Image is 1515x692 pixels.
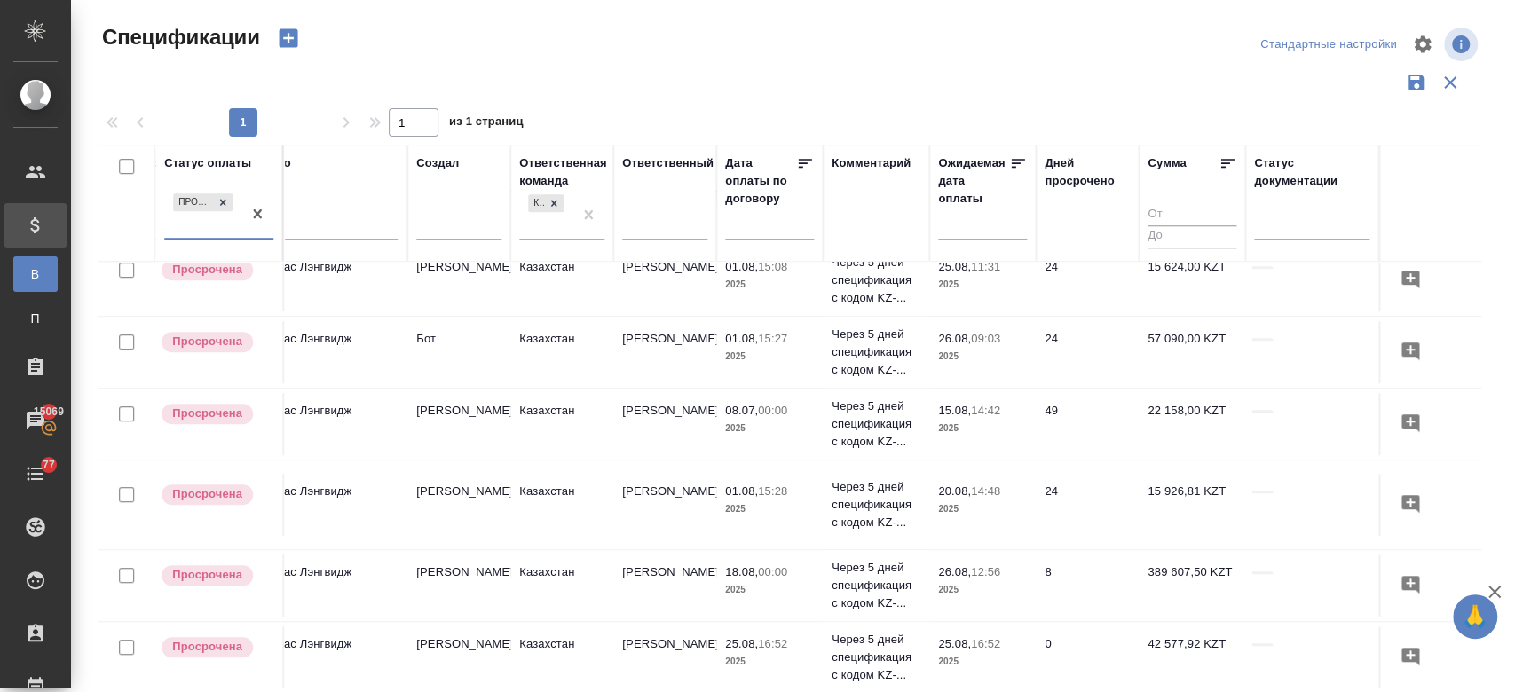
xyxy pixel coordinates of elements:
[938,404,971,417] p: 15.08,
[449,111,524,137] span: из 1 страниц
[172,261,242,279] p: Просрочена
[1139,626,1245,688] td: 42 577,92 KZT
[510,321,613,383] td: Казахстан
[164,154,251,172] div: Статус оплаты
[725,332,758,345] p: 01.08,
[510,554,613,617] td: Казахстан
[971,332,1000,345] p: 09:03
[194,249,407,311] td: (KZ) ТОО «Атлас Лэнгвидж Сервисез»
[98,23,260,51] span: Спецификации
[13,256,58,292] a: В
[172,566,242,584] p: Просрочена
[1256,31,1401,59] div: split button
[832,478,920,531] p: Через 5 дней спецификация с кодом KZ-...
[1453,594,1497,639] button: 🙏
[4,452,67,496] a: 77
[267,23,310,53] button: Создать
[725,637,758,650] p: 25.08,
[1036,626,1139,688] td: 0
[832,559,920,612] p: Через 5 дней спецификация с кодом KZ-...
[32,456,66,474] span: 77
[938,348,1027,366] p: 2025
[758,484,787,498] p: 15:28
[938,565,971,578] p: 26.08,
[22,310,49,327] span: П
[613,249,716,311] td: [PERSON_NAME]
[1148,204,1236,226] input: От
[172,405,242,422] p: Просрочена
[1139,554,1245,617] td: 389 607,50 KZT
[1401,23,1444,66] span: Настроить таблицу
[938,484,971,498] p: 20.08,
[407,249,510,311] td: [PERSON_NAME]
[832,326,920,379] p: Через 5 дней спецификация с кодом KZ-...
[971,260,1000,273] p: 11:31
[1254,154,1369,190] div: Cтатус документации
[1460,598,1490,635] span: 🙏
[938,260,971,273] p: 25.08,
[171,192,234,214] div: Просрочена
[938,500,1027,518] p: 2025
[832,397,920,451] p: Через 5 дней спецификация с кодом KZ-...
[526,193,565,215] div: Казахстан
[1148,154,1186,172] div: Сумма
[725,276,814,294] p: 2025
[938,154,1009,208] div: Ожидаемая дата оплаты
[194,554,407,617] td: (KZ) ТОО «Атлас Лэнгвидж Сервисез»
[725,653,814,671] p: 2025
[725,260,758,273] p: 01.08,
[1036,321,1139,383] td: 24
[613,626,716,688] td: [PERSON_NAME]
[1139,321,1245,383] td: 57 090,00 KZT
[758,404,787,417] p: 00:00
[613,474,716,536] td: [PERSON_NAME]
[725,581,814,599] p: 2025
[758,260,787,273] p: 15:08
[725,348,814,366] p: 2025
[971,565,1000,578] p: 12:56
[938,581,1027,599] p: 2025
[832,254,920,307] p: Через 5 дней спецификация с кодом KZ-...
[1139,249,1245,311] td: 15 624,00 KZT
[23,403,75,421] span: 15069
[1036,393,1139,455] td: 49
[528,194,544,213] div: Казахстан
[1433,66,1467,99] button: Сбросить фильтры
[172,485,242,503] p: Просрочена
[13,301,58,336] a: П
[194,321,407,383] td: (KZ) ТОО «Атлас Лэнгвидж Сервисез»
[613,321,716,383] td: [PERSON_NAME]
[758,637,787,650] p: 16:52
[758,332,787,345] p: 15:27
[938,420,1027,437] p: 2025
[832,154,911,172] div: Комментарий
[194,626,407,688] td: (KZ) ТОО «Атлас Лэнгвидж Сервисез»
[938,653,1027,671] p: 2025
[938,637,971,650] p: 25.08,
[194,474,407,536] td: (KZ) ТОО «Атлас Лэнгвидж Сервисез»
[510,393,613,455] td: Казахстан
[1139,393,1245,455] td: 22 158,00 KZT
[407,321,510,383] td: Бот
[613,554,716,617] td: [PERSON_NAME]
[1139,474,1245,536] td: 15 926,81 KZT
[613,393,716,455] td: [PERSON_NAME]
[1400,66,1433,99] button: Сохранить фильтры
[407,626,510,688] td: [PERSON_NAME]
[22,265,49,283] span: В
[1036,249,1139,311] td: 24
[407,393,510,455] td: [PERSON_NAME]
[407,474,510,536] td: [PERSON_NAME]
[519,154,607,190] div: Ответственная команда
[971,404,1000,417] p: 14:42
[4,398,67,443] a: 15069
[416,154,459,172] div: Создал
[938,276,1027,294] p: 2025
[172,333,242,350] p: Просрочена
[725,154,796,208] div: Дата оплаты по договору
[1036,554,1139,617] td: 8
[510,626,613,688] td: Казахстан
[1148,225,1236,248] input: До
[194,393,407,455] td: (KZ) ТОО «Атлас Лэнгвидж Сервисез»
[1444,28,1481,61] span: Посмотреть информацию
